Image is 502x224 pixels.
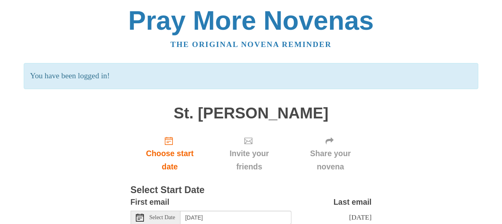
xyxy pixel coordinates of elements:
div: Click "Next" to confirm your start date first. [289,130,372,177]
h1: St. [PERSON_NAME] [131,105,372,122]
span: [DATE] [349,213,371,221]
span: Share your novena [297,147,364,173]
span: Choose start date [139,147,201,173]
a: Pray More Novenas [128,6,374,35]
span: Select Date [150,215,175,220]
span: Invite your friends [217,147,281,173]
a: Choose start date [131,130,209,177]
label: First email [131,195,170,209]
h3: Select Start Date [131,185,372,195]
label: Last email [334,195,372,209]
p: You have been logged in! [24,63,478,89]
div: Click "Next" to confirm your start date first. [209,130,289,177]
a: The original novena reminder [170,40,332,49]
